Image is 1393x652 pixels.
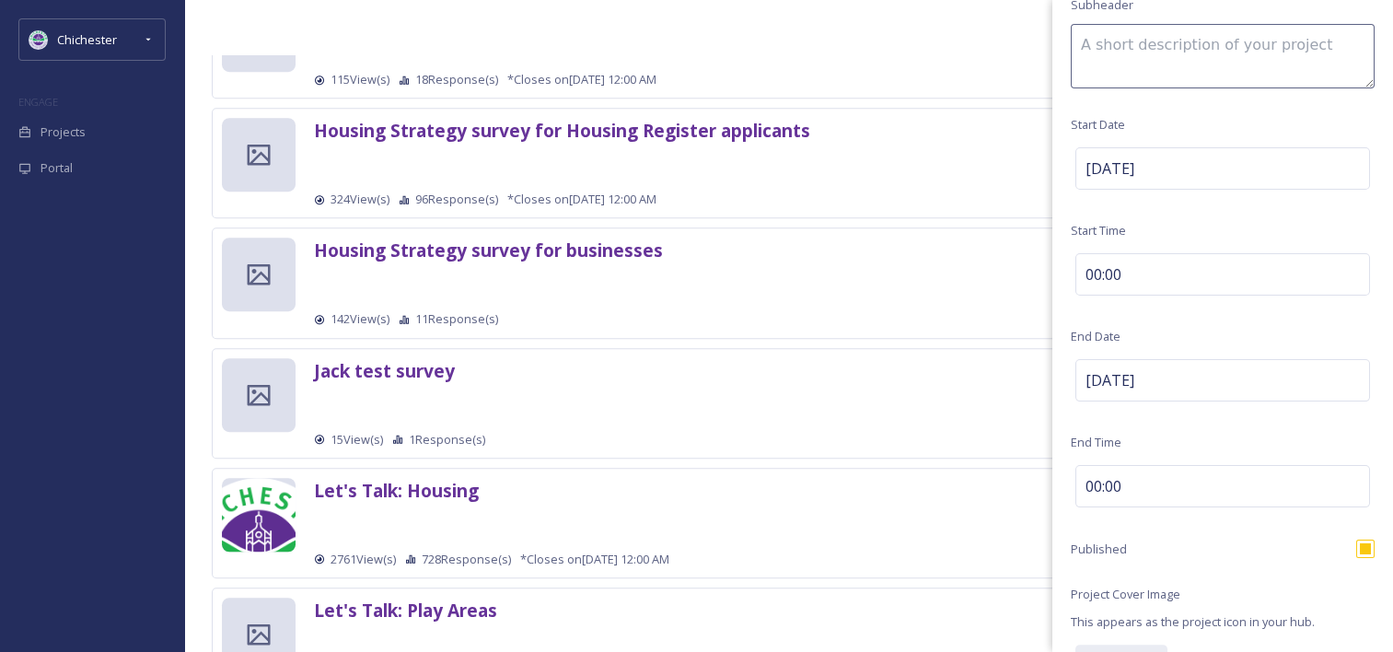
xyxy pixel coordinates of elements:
span: 142 View(s) [331,310,389,328]
span: Published [1071,541,1127,558]
strong: Let's Talk: Housing [314,478,479,503]
span: *Closes on [DATE] 12:00 AM [507,71,656,88]
a: Let's Talk: Play Areas [314,603,497,621]
img: CDC%2520logo_col.png [222,478,296,625]
a: Housing Strategy survey for Housing Register applicants [314,123,810,141]
span: [DATE] [1085,157,1134,180]
span: Start Date [1071,116,1125,134]
span: *Closes on [DATE] 12:00 AM [520,551,669,568]
a: Housing Strategy survey for businesses [314,243,663,261]
strong: Jack test survey [314,358,455,383]
span: 15 View(s) [331,431,383,448]
strong: Let's Talk: Play Areas [314,598,497,623]
span: 11 Response(s) [415,310,498,328]
span: ENGAGE [18,95,58,109]
span: *Closes on [DATE] 12:00 AM [507,191,656,208]
span: 115 View(s) [331,71,389,88]
span: 2761 View(s) [331,551,396,568]
img: Logo_of_Chichester_District_Council.png [29,30,48,49]
span: 18 Response(s) [415,71,498,88]
a: Let's Talk: Housing [314,483,479,501]
span: 1 Response(s) [409,431,485,448]
span: End Date [1071,328,1120,345]
strong: Housing Strategy survey for businesses [314,238,663,262]
span: End Time [1071,434,1121,451]
span: Start Time [1071,222,1126,239]
span: 324 View(s) [331,191,389,208]
span: [DATE] [1085,369,1134,391]
span: 728 Response(s) [422,551,511,568]
span: 00:00 [1085,263,1121,285]
span: Chichester [57,31,117,48]
span: 96 Response(s) [415,191,498,208]
span: This appears as the project icon in your hub. [1071,613,1375,631]
strong: Housing Strategy survey for Housing Register applicants [314,118,810,143]
span: Portal [41,159,73,177]
a: Jack test survey [314,364,455,381]
span: Project Cover Image [1071,586,1180,603]
span: Projects [41,123,86,141]
span: 00:00 [1085,475,1121,497]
